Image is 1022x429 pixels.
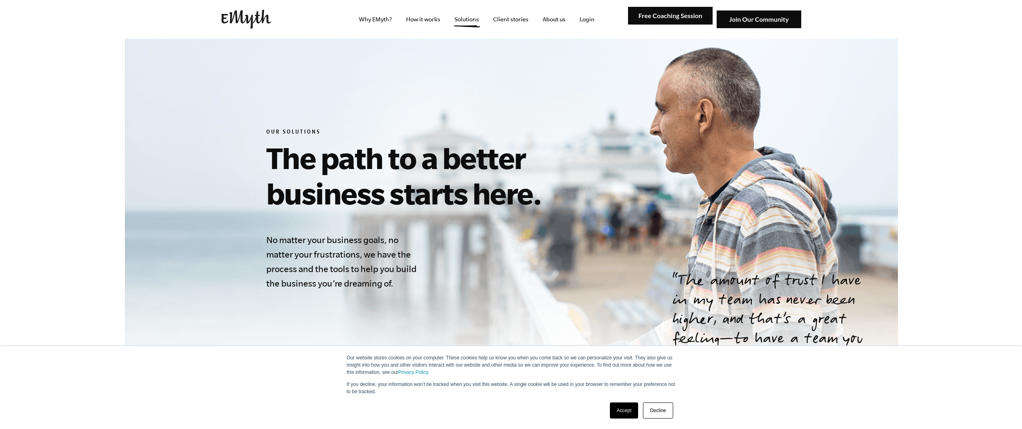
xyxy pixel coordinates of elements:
h4: No matter your business goals, no matter your frustrations, we have the process and the tools to ... [266,233,421,291]
p: The amount of trust I have in my team has never been higher, and that’s a great feeling—to have a... [672,272,879,369]
p: If you decline, your information won’t be tracked when you visit this website. A single cookie wi... [347,381,676,395]
img: EMyth [221,10,271,29]
a: Accept [610,402,638,419]
p: Our website stores cookies on your computer. These cookies help us know you when you come back so... [347,354,676,376]
a: Privacy Policy [398,369,428,375]
a: Decline [643,402,673,419]
img: Free Coaching Session [628,7,713,25]
h6: Our Solutions [266,129,634,137]
h1: The path to a better business starts here. [266,140,634,211]
img: Join Our Community [717,10,801,29]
